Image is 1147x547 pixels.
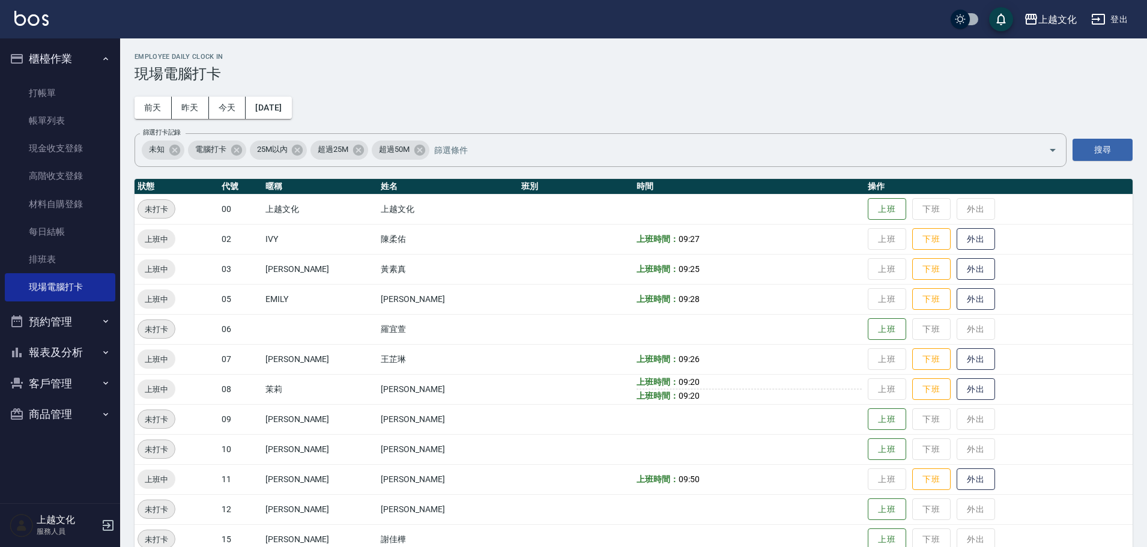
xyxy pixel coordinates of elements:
[219,194,262,224] td: 00
[142,144,172,156] span: 未知
[209,97,246,119] button: 今天
[219,254,262,284] td: 03
[637,234,679,244] b: 上班時間：
[135,53,1133,61] h2: Employee Daily Clock In
[219,224,262,254] td: 02
[219,404,262,434] td: 09
[262,344,378,374] td: [PERSON_NAME]
[679,234,700,244] span: 09:27
[5,399,115,430] button: 商品管理
[637,391,679,400] b: 上班時間：
[679,391,700,400] span: 09:20
[1043,141,1062,160] button: Open
[912,258,951,280] button: 下班
[637,474,679,484] b: 上班時間：
[957,288,995,310] button: 外出
[957,348,995,370] button: 外出
[246,97,291,119] button: [DATE]
[378,194,518,224] td: 上越文化
[679,264,700,274] span: 09:25
[378,314,518,344] td: 羅宜萱
[637,377,679,387] b: 上班時間：
[378,464,518,494] td: [PERSON_NAME]
[5,273,115,301] a: 現場電腦打卡
[138,263,175,276] span: 上班中
[679,354,700,364] span: 09:26
[172,97,209,119] button: 昨天
[310,144,356,156] span: 超過25M
[5,43,115,74] button: 櫃檯作業
[310,141,368,160] div: 超過25M
[431,139,1027,160] input: 篩選條件
[138,473,175,486] span: 上班中
[138,443,175,456] span: 未打卡
[1073,139,1133,161] button: 搜尋
[262,284,378,314] td: EMILY
[989,7,1013,31] button: save
[679,474,700,484] span: 09:50
[10,513,34,537] img: Person
[378,224,518,254] td: 陳柔佑
[5,190,115,218] a: 材料自購登錄
[262,464,378,494] td: [PERSON_NAME]
[138,323,175,336] span: 未打卡
[138,503,175,516] span: 未打卡
[188,141,246,160] div: 電腦打卡
[912,228,951,250] button: 下班
[138,353,175,366] span: 上班中
[957,378,995,400] button: 外出
[262,194,378,224] td: 上越文化
[912,468,951,491] button: 下班
[188,144,234,156] span: 電腦打卡
[868,198,906,220] button: 上班
[868,318,906,340] button: 上班
[219,344,262,374] td: 07
[378,179,518,195] th: 姓名
[634,179,865,195] th: 時間
[138,413,175,426] span: 未打卡
[135,65,1133,82] h3: 現場電腦打卡
[262,434,378,464] td: [PERSON_NAME]
[262,374,378,404] td: 茉莉
[868,438,906,461] button: 上班
[1086,8,1133,31] button: 登出
[378,284,518,314] td: [PERSON_NAME]
[219,314,262,344] td: 06
[135,97,172,119] button: 前天
[868,408,906,431] button: 上班
[138,293,175,306] span: 上班中
[142,141,184,160] div: 未知
[138,383,175,396] span: 上班中
[378,374,518,404] td: [PERSON_NAME]
[5,246,115,273] a: 排班表
[5,162,115,190] a: 高階收支登錄
[5,134,115,162] a: 現金收支登錄
[5,79,115,107] a: 打帳單
[5,368,115,399] button: 客戶管理
[372,141,429,160] div: 超過50M
[912,348,951,370] button: 下班
[219,434,262,464] td: 10
[378,434,518,464] td: [PERSON_NAME]
[378,254,518,284] td: 黃素真
[865,179,1133,195] th: 操作
[143,128,181,137] label: 篩選打卡記錄
[679,377,700,387] span: 09:20
[262,494,378,524] td: [PERSON_NAME]
[5,107,115,134] a: 帳單列表
[262,224,378,254] td: IVY
[138,533,175,546] span: 未打卡
[14,11,49,26] img: Logo
[912,288,951,310] button: 下班
[637,294,679,304] b: 上班時間：
[957,468,995,491] button: 外出
[262,254,378,284] td: [PERSON_NAME]
[262,404,378,434] td: [PERSON_NAME]
[518,179,634,195] th: 班別
[138,203,175,216] span: 未打卡
[5,218,115,246] a: 每日結帳
[1038,12,1077,27] div: 上越文化
[957,258,995,280] button: 外出
[219,179,262,195] th: 代號
[37,526,98,537] p: 服務人員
